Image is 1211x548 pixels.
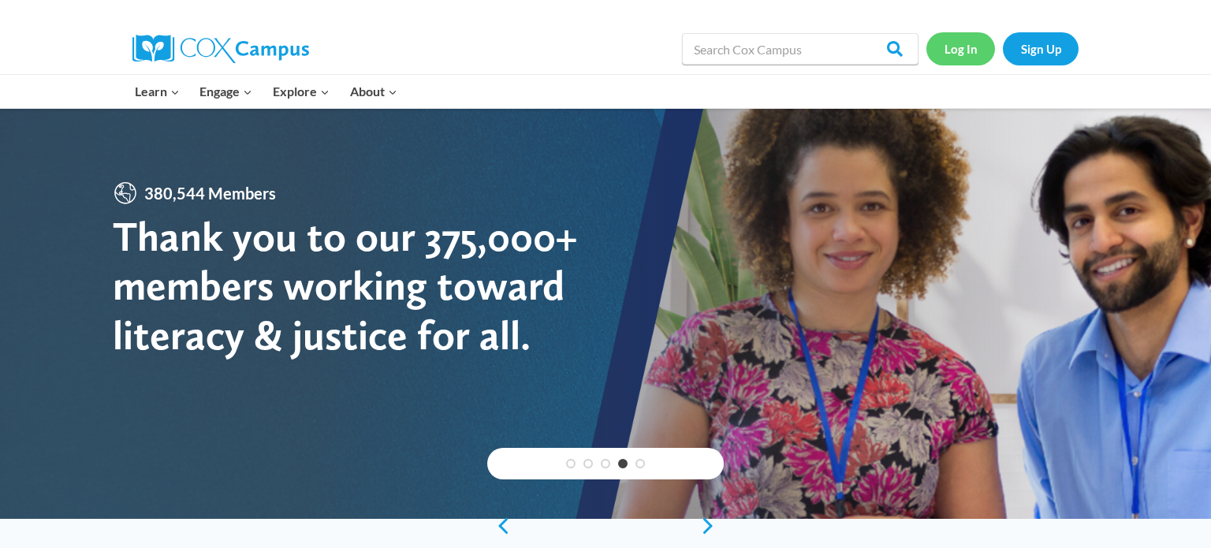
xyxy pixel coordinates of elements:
[190,75,263,108] button: Child menu of Engage
[113,212,605,360] div: Thank you to our 375,000+ members working toward literacy & justice for all.
[138,181,282,206] span: 380,544 Members
[700,516,724,535] a: next
[583,459,593,468] a: 2
[340,75,408,108] button: Child menu of About
[132,35,309,63] img: Cox Campus
[487,516,511,535] a: previous
[618,459,628,468] a: 4
[1003,32,1079,65] a: Sign Up
[125,75,407,108] nav: Primary Navigation
[635,459,645,468] a: 5
[125,75,190,108] button: Child menu of Learn
[263,75,340,108] button: Child menu of Explore
[601,459,610,468] a: 3
[487,510,724,542] div: content slider buttons
[926,32,995,65] a: Log In
[682,33,918,65] input: Search Cox Campus
[926,32,1079,65] nav: Secondary Navigation
[566,459,576,468] a: 1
